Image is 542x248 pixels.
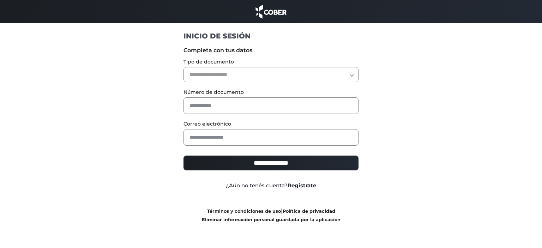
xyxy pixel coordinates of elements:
[254,4,288,19] img: cober_marca.png
[183,89,359,96] label: Número de documento
[178,207,364,224] div: |
[283,208,335,214] a: Política de privacidad
[183,58,359,66] label: Tipo de documento
[178,182,364,190] div: ¿Aún no tenés cuenta?
[207,208,281,214] a: Términos y condiciones de uso
[183,31,359,41] h1: INICIO DE SESIÓN
[183,120,359,128] label: Correo electrónico
[288,182,316,189] a: Registrate
[202,217,341,222] a: Eliminar información personal guardada por la aplicación
[183,46,359,55] label: Completa con tus datos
